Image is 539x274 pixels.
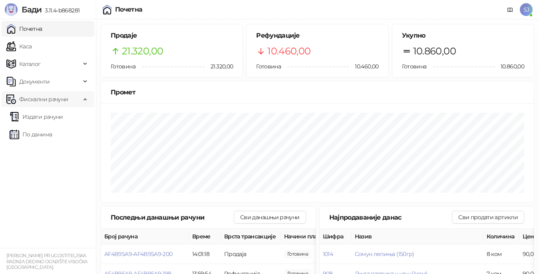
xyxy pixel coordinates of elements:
[189,244,221,264] td: 14:01:18
[355,250,414,258] button: Сомун лепиња (150гр)
[234,211,306,224] button: Сви данашњи рачуни
[323,250,333,258] button: 1014
[6,253,88,270] small: [PERSON_NAME] PR UGOSTITELJSKA RADNJA DEDINO OGNJIŠTE VISOČKA [GEOGRAPHIC_DATA]
[402,63,427,70] span: Готовина
[104,250,173,258] button: AF4B95A9-AF4B95A9-200
[221,244,281,264] td: Продаја
[111,63,135,70] span: Готовина
[520,3,533,16] span: SJ
[6,21,42,37] a: Почетна
[111,87,524,97] div: Промет
[256,31,378,40] h5: Рефундације
[452,211,524,224] button: Сви продати артикли
[483,229,519,244] th: Количина
[284,250,311,258] span: 5.230,00
[349,62,378,71] span: 10.460,00
[122,44,163,59] span: 21.320,00
[504,3,517,16] a: Документација
[10,109,63,125] a: Издати рачуни
[5,3,18,16] img: Logo
[256,63,281,70] span: Готовина
[267,44,310,59] span: 10.460,00
[189,229,221,244] th: Време
[10,126,52,142] a: По данима
[19,91,68,107] span: Фискални рачуни
[329,212,452,222] div: Најпродаваније данас
[111,31,233,40] h5: Продаје
[281,229,361,244] th: Начини плаћања
[221,229,281,244] th: Врста трансакције
[205,62,233,71] span: 21.320,00
[483,244,519,264] td: 8 ком
[22,5,42,14] span: Бади
[19,56,41,72] span: Каталог
[42,7,80,14] span: 3.11.4-b868281
[413,44,456,59] span: 10.860,00
[101,229,189,244] th: Број рачуна
[320,229,352,244] th: Шифра
[111,212,234,222] div: Последњи данашњи рачуни
[19,74,50,90] span: Документи
[115,6,143,13] div: Почетна
[6,38,32,54] a: Каса
[402,31,524,40] h5: Укупно
[352,229,483,244] th: Назив
[495,62,524,71] span: 10.860,00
